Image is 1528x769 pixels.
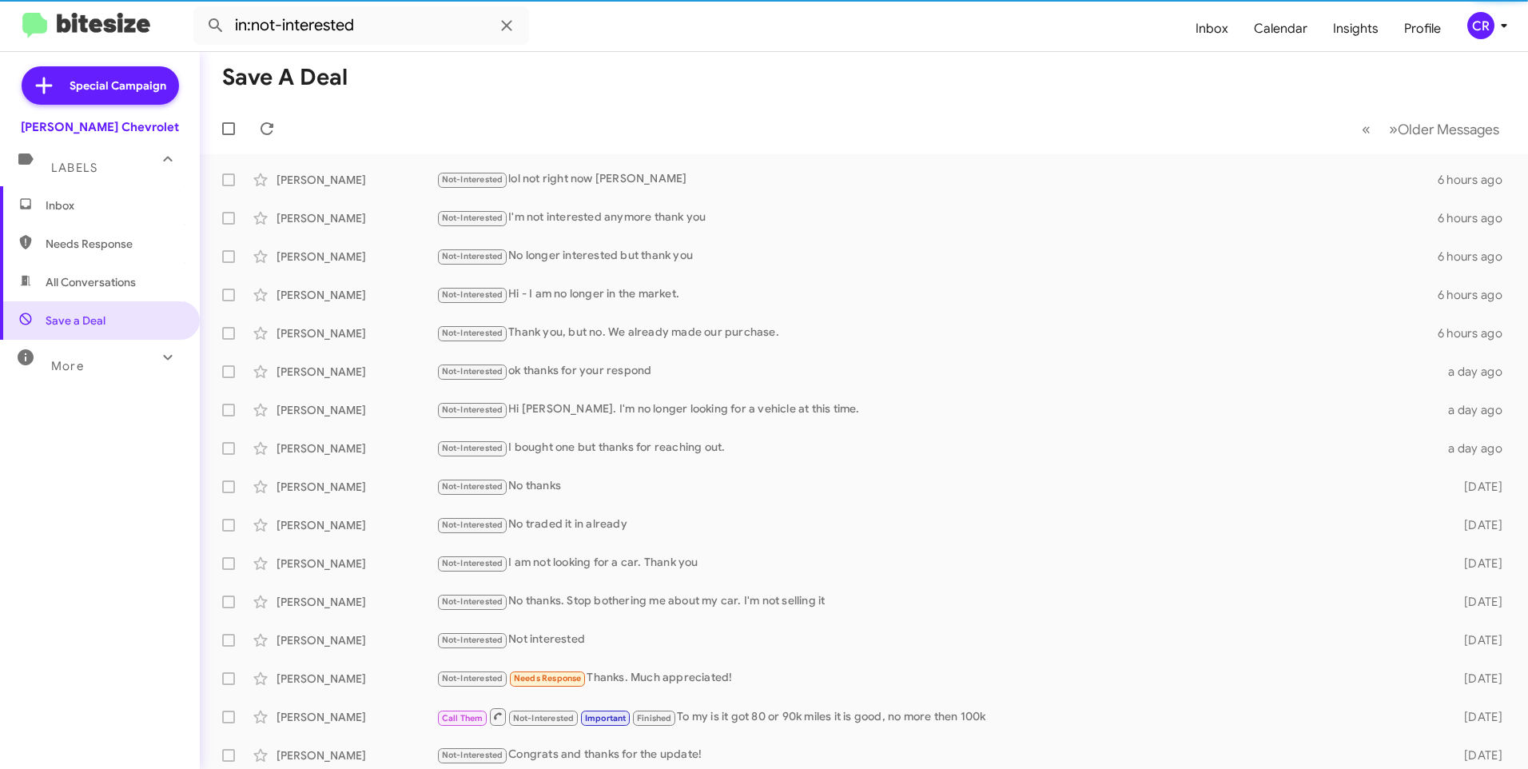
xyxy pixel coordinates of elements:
[277,440,436,456] div: [PERSON_NAME]
[277,172,436,188] div: [PERSON_NAME]
[1398,121,1499,138] span: Older Messages
[1183,6,1241,52] a: Inbox
[442,174,503,185] span: Not-Interested
[277,517,436,533] div: [PERSON_NAME]
[1438,402,1515,418] div: a day ago
[277,671,436,687] div: [PERSON_NAME]
[1438,249,1515,265] div: 6 hours ago
[1438,747,1515,763] div: [DATE]
[436,631,1438,649] div: Not interested
[442,289,503,300] span: Not-Interested
[442,596,503,607] span: Not-Interested
[436,362,1438,381] div: ok thanks for your respond
[46,274,136,290] span: All Conversations
[193,6,529,45] input: Search
[442,481,503,492] span: Not-Interested
[1438,172,1515,188] div: 6 hours ago
[436,477,1438,496] div: No thanks
[70,78,166,94] span: Special Campaign
[436,324,1438,342] div: Thank you, but no. We already made our purchase.
[436,247,1438,265] div: No longer interested but thank you
[277,325,436,341] div: [PERSON_NAME]
[442,251,503,261] span: Not-Interested
[1438,325,1515,341] div: 6 hours ago
[585,713,627,723] span: Important
[436,400,1438,419] div: Hi [PERSON_NAME]. I'm no longer looking for a vehicle at this time.
[1241,6,1320,52] a: Calendar
[442,558,503,568] span: Not-Interested
[436,170,1438,189] div: lol not right now [PERSON_NAME]
[277,402,436,418] div: [PERSON_NAME]
[277,747,436,763] div: [PERSON_NAME]
[46,197,181,213] span: Inbox
[442,404,503,415] span: Not-Interested
[1438,556,1515,572] div: [DATE]
[277,210,436,226] div: [PERSON_NAME]
[513,713,575,723] span: Not-Interested
[22,66,179,105] a: Special Campaign
[1362,119,1371,139] span: «
[1320,6,1391,52] a: Insights
[436,707,1438,727] div: To my is it got 80 or 90k miles it is good, no more then 100k
[442,366,503,377] span: Not-Interested
[436,516,1438,534] div: No traded it in already
[1352,113,1380,145] button: Previous
[277,249,436,265] div: [PERSON_NAME]
[637,713,672,723] span: Finished
[436,285,1438,304] div: Hi - I am no longer in the market.
[1467,12,1494,39] div: CR
[1379,113,1509,145] button: Next
[442,443,503,453] span: Not-Interested
[436,592,1438,611] div: No thanks. Stop bothering me about my car. I'm not selling it
[436,439,1438,457] div: I bought one but thanks for reaching out.
[442,213,503,223] span: Not-Interested
[1438,632,1515,648] div: [DATE]
[442,635,503,645] span: Not-Interested
[277,364,436,380] div: [PERSON_NAME]
[514,673,582,683] span: Needs Response
[436,669,1438,687] div: Thanks. Much appreciated!
[442,328,503,338] span: Not-Interested
[436,554,1438,572] div: I am not looking for a car. Thank you
[1438,709,1515,725] div: [DATE]
[46,236,181,252] span: Needs Response
[442,713,483,723] span: Call Them
[277,632,436,648] div: [PERSON_NAME]
[436,746,1438,764] div: Congrats and thanks for the update!
[442,673,503,683] span: Not-Interested
[442,520,503,530] span: Not-Interested
[46,313,105,329] span: Save a Deal
[1438,671,1515,687] div: [DATE]
[277,287,436,303] div: [PERSON_NAME]
[1438,364,1515,380] div: a day ago
[1438,440,1515,456] div: a day ago
[51,359,84,373] span: More
[442,750,503,760] span: Not-Interested
[277,479,436,495] div: [PERSON_NAME]
[1353,113,1509,145] nav: Page navigation example
[436,209,1438,227] div: I'm not interested anymore thank you
[1438,594,1515,610] div: [DATE]
[21,119,179,135] div: [PERSON_NAME] Chevrolet
[1438,210,1515,226] div: 6 hours ago
[222,65,348,90] h1: Save a Deal
[1438,287,1515,303] div: 6 hours ago
[1391,6,1454,52] a: Profile
[51,161,97,175] span: Labels
[277,709,436,725] div: [PERSON_NAME]
[277,594,436,610] div: [PERSON_NAME]
[1389,119,1398,139] span: »
[1454,12,1510,39] button: CR
[1438,479,1515,495] div: [DATE]
[1438,517,1515,533] div: [DATE]
[277,556,436,572] div: [PERSON_NAME]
